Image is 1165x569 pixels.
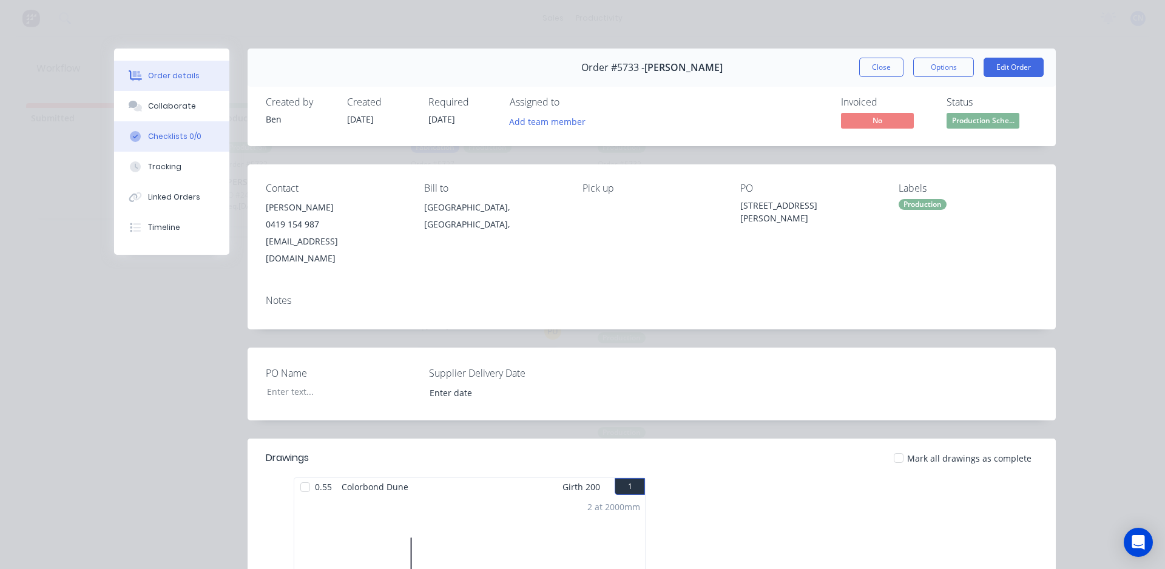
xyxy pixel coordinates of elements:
[266,183,405,194] div: Contact
[310,478,337,496] span: 0.55
[429,366,581,380] label: Supplier Delivery Date
[859,58,903,77] button: Close
[266,113,333,126] div: Ben
[907,452,1032,465] span: Mark all drawings as complete
[266,451,309,465] div: Drawings
[114,61,229,91] button: Order details
[114,152,229,182] button: Tracking
[587,500,640,513] div: 2 at 2000mm
[266,199,405,216] div: [PERSON_NAME]
[1124,528,1153,557] div: Open Intercom Messenger
[421,383,572,402] input: Enter date
[581,62,644,73] span: Order #5733 -
[899,199,947,210] div: Production
[740,183,879,194] div: PO
[347,113,374,125] span: [DATE]
[899,183,1038,194] div: Labels
[582,183,721,194] div: Pick up
[428,96,495,108] div: Required
[266,216,405,233] div: 0419 154 987
[114,91,229,121] button: Collaborate
[913,58,974,77] button: Options
[266,96,333,108] div: Created by
[562,478,600,496] span: Girth 200
[947,96,1038,108] div: Status
[984,58,1044,77] button: Edit Order
[947,113,1019,128] span: Production Sche...
[148,131,201,142] div: Checklists 0/0
[424,199,563,233] div: [GEOGRAPHIC_DATA], [GEOGRAPHIC_DATA],
[424,183,563,194] div: Bill to
[114,212,229,243] button: Timeline
[266,295,1038,306] div: Notes
[266,366,417,380] label: PO Name
[114,121,229,152] button: Checklists 0/0
[148,101,196,112] div: Collaborate
[148,192,200,203] div: Linked Orders
[947,113,1019,131] button: Production Sche...
[114,182,229,212] button: Linked Orders
[148,161,181,172] div: Tracking
[424,199,563,238] div: [GEOGRAPHIC_DATA], [GEOGRAPHIC_DATA],
[510,113,592,129] button: Add team member
[266,199,405,267] div: [PERSON_NAME]0419 154 987[EMAIL_ADDRESS][DOMAIN_NAME]
[148,222,180,233] div: Timeline
[148,70,200,81] div: Order details
[337,478,413,496] span: Colorbond Dune
[266,233,405,267] div: [EMAIL_ADDRESS][DOMAIN_NAME]
[841,113,914,128] span: No
[503,113,592,129] button: Add team member
[428,113,455,125] span: [DATE]
[615,478,645,495] button: 1
[644,62,723,73] span: [PERSON_NAME]
[841,96,932,108] div: Invoiced
[347,96,414,108] div: Created
[510,96,631,108] div: Assigned to
[740,199,879,224] div: [STREET_ADDRESS][PERSON_NAME]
